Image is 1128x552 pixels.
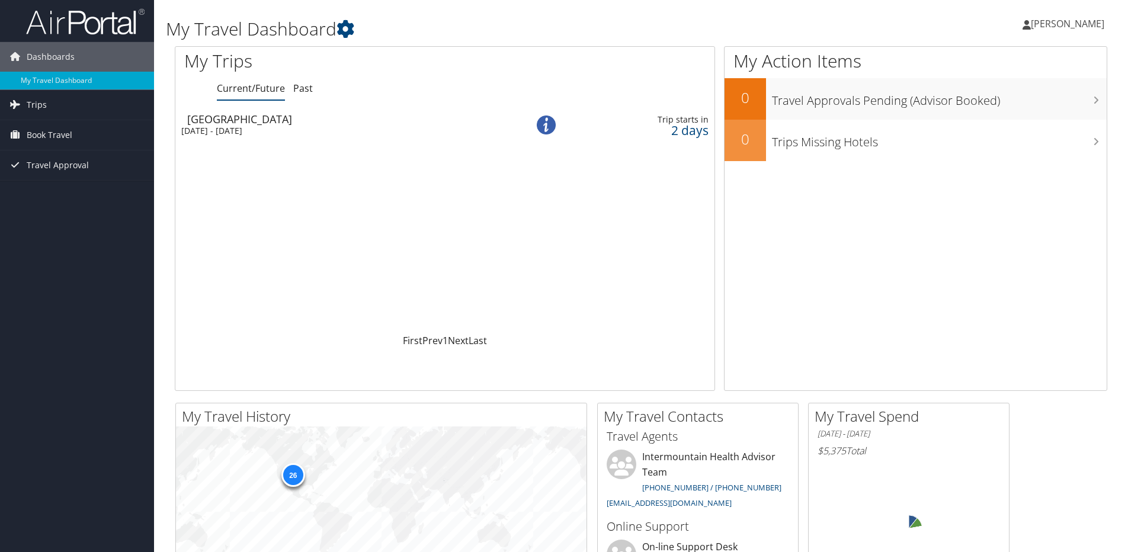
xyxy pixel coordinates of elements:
h1: My Trips [184,49,481,73]
a: 0Trips Missing Hotels [725,120,1107,161]
h3: Trips Missing Hotels [772,128,1107,150]
h2: My Travel Contacts [604,406,798,426]
a: Next [448,334,469,347]
h6: [DATE] - [DATE] [818,428,1000,439]
h6: Total [818,444,1000,457]
span: Travel Approval [27,150,89,180]
img: airportal-logo.png [26,8,145,36]
div: Trip starts in [591,114,709,125]
li: Intermountain Health Advisor Team [601,450,795,513]
h2: 0 [725,129,766,149]
span: [PERSON_NAME] [1031,17,1104,30]
a: [EMAIL_ADDRESS][DOMAIN_NAME] [607,498,732,508]
span: Dashboards [27,42,75,72]
span: Book Travel [27,120,72,150]
div: 26 [281,463,305,487]
h2: My Travel History [182,406,587,426]
span: Trips [27,90,47,120]
a: Prev [422,334,443,347]
a: Last [469,334,487,347]
a: First [403,334,422,347]
a: 0Travel Approvals Pending (Advisor Booked) [725,78,1107,120]
a: [PERSON_NAME] [1023,6,1116,41]
h3: Online Support [607,518,789,535]
span: $5,375 [818,444,846,457]
div: [DATE] - [DATE] [181,126,495,136]
h3: Travel Agents [607,428,789,445]
div: 2 days [591,125,709,136]
a: 1 [443,334,448,347]
h1: My Travel Dashboard [166,17,799,41]
h2: 0 [725,88,766,108]
h3: Travel Approvals Pending (Advisor Booked) [772,86,1107,109]
div: [GEOGRAPHIC_DATA] [187,114,501,124]
a: Current/Future [217,82,285,95]
h1: My Action Items [725,49,1107,73]
a: [PHONE_NUMBER] / [PHONE_NUMBER] [642,482,781,493]
img: alert-flat-solid-info.png [537,115,556,134]
h2: My Travel Spend [815,406,1009,426]
a: Past [293,82,313,95]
